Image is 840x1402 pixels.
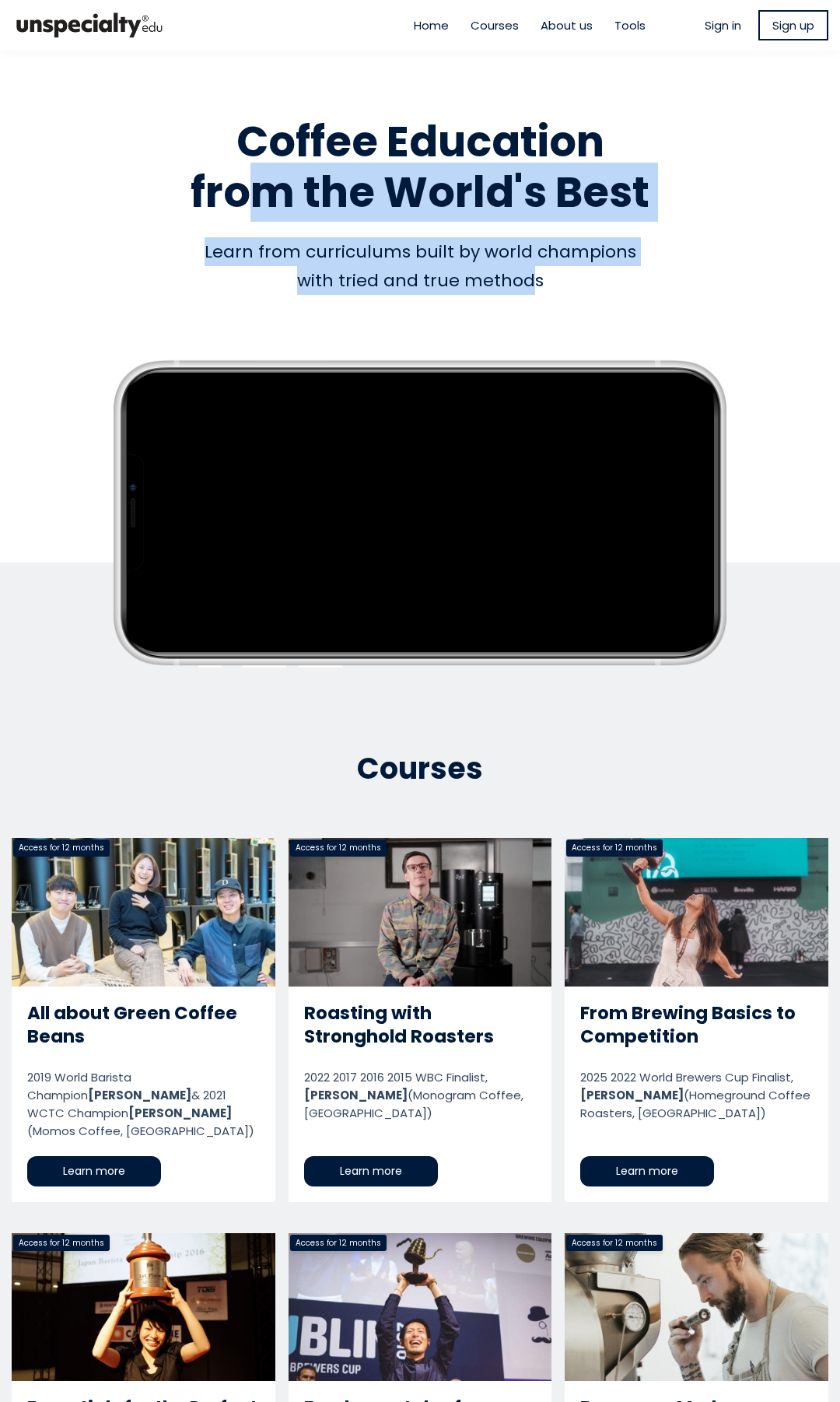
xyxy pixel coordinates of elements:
[12,117,828,218] h1: Coffee Education from the World's Best
[471,16,519,34] a: Courses
[12,237,828,296] div: Learn from curriculums built by world champions with tried and true methods
[614,16,646,34] a: Tools
[414,16,449,34] a: Home
[541,16,593,34] a: About us
[705,16,741,34] a: Sign in
[758,10,828,40] a: Sign up
[12,6,167,44] img: bc390a18feecddb333977e298b3a00a1.png
[12,749,828,787] h2: Courses
[772,16,814,34] span: Sign up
